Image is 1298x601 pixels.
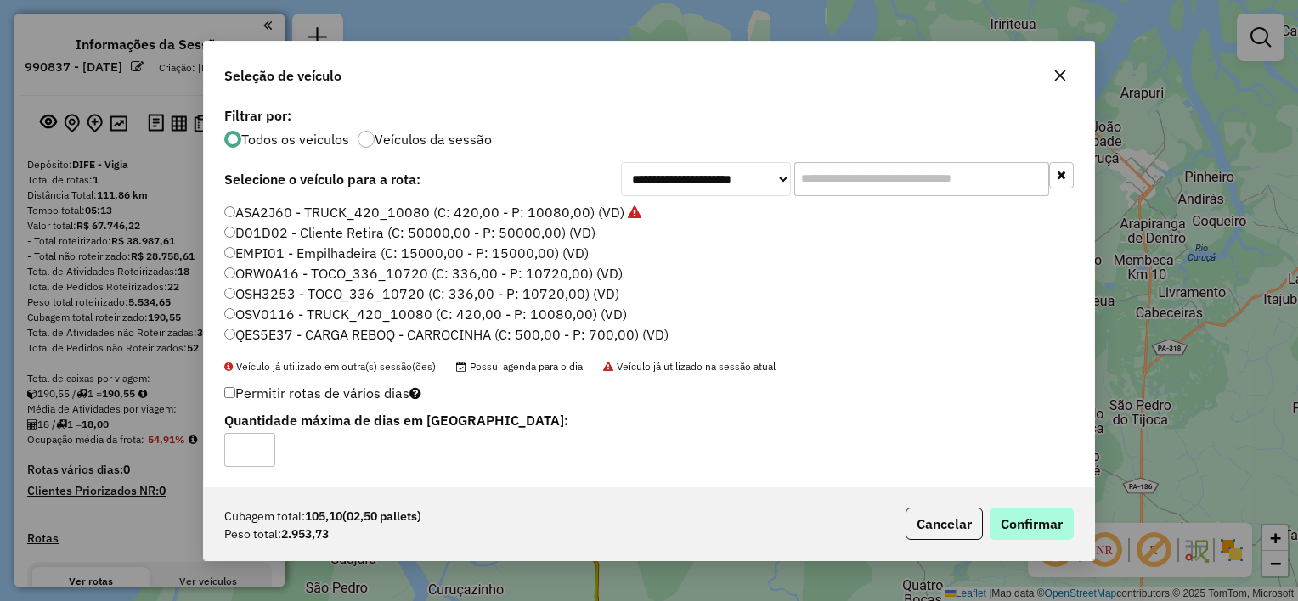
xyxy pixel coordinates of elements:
label: Permitir rotas de vários dias [224,377,421,409]
label: Quantidade máxima de dias em [GEOGRAPHIC_DATA]: [224,410,784,430]
label: OSV0116 - TRUCK_420_10080 (C: 420,00 - P: 10080,00) (VD) [224,304,627,324]
input: ASA2J60 - TRUCK_420_10080 (C: 420,00 - P: 10080,00) (VD) [224,206,235,217]
input: D01D02 - Cliente Retira (C: 50000,00 - P: 50000,00) (VD) [224,227,235,238]
strong: 105,10 [305,508,421,525]
input: Permitir rotas de vários dias [224,387,235,398]
span: Veículo já utilizado na sessão atual [603,360,776,373]
label: OSH3253 - TOCO_336_10720 (C: 336,00 - P: 10720,00) (VD) [224,284,619,304]
input: ORW0A16 - TOCO_336_10720 (C: 336,00 - P: 10720,00) (VD) [224,267,235,278]
button: Confirmar [990,508,1074,540]
label: Veículos da sessão [375,132,492,146]
label: QES5E37 - CARGA REBOQ - CARROCINHA (C: 500,00 - P: 700,00) (VD) [224,324,669,345]
i: Veículo já utilizado na sessão atual [628,205,641,219]
label: ORW0A16 - TOCO_336_10720 (C: 336,00 - P: 10720,00) (VD) [224,263,623,284]
label: Filtrar por: [224,105,1074,126]
span: Possui agenda para o dia [456,360,583,373]
span: (02,50 pallets) [342,508,421,524]
label: D01D02 - Cliente Retira (C: 50000,00 - P: 50000,00) (VD) [224,222,595,243]
button: Cancelar [906,508,983,540]
span: Cubagem total: [224,508,305,525]
strong: 2.953,73 [281,525,329,543]
input: OSH3253 - TOCO_336_10720 (C: 336,00 - P: 10720,00) (VD) [224,288,235,299]
strong: Selecione o veículo para a rota: [224,171,420,188]
input: EMPI01 - Empilhadeira (C: 15000,00 - P: 15000,00) (VD) [224,247,235,258]
input: OSV0116 - TRUCK_420_10080 (C: 420,00 - P: 10080,00) (VD) [224,308,235,319]
i: Selecione pelo menos um veículo [409,386,421,400]
span: Veículo já utilizado em outra(s) sessão(ões) [224,360,436,373]
label: Todos os veiculos [241,132,349,146]
span: Seleção de veículo [224,65,341,86]
label: EMPI01 - Empilhadeira (C: 15000,00 - P: 15000,00) (VD) [224,243,589,263]
label: ASA2J60 - TRUCK_420_10080 (C: 420,00 - P: 10080,00) (VD) [224,202,641,222]
input: QES5E37 - CARGA REBOQ - CARROCINHA (C: 500,00 - P: 700,00) (VD) [224,329,235,340]
span: Peso total: [224,525,281,543]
